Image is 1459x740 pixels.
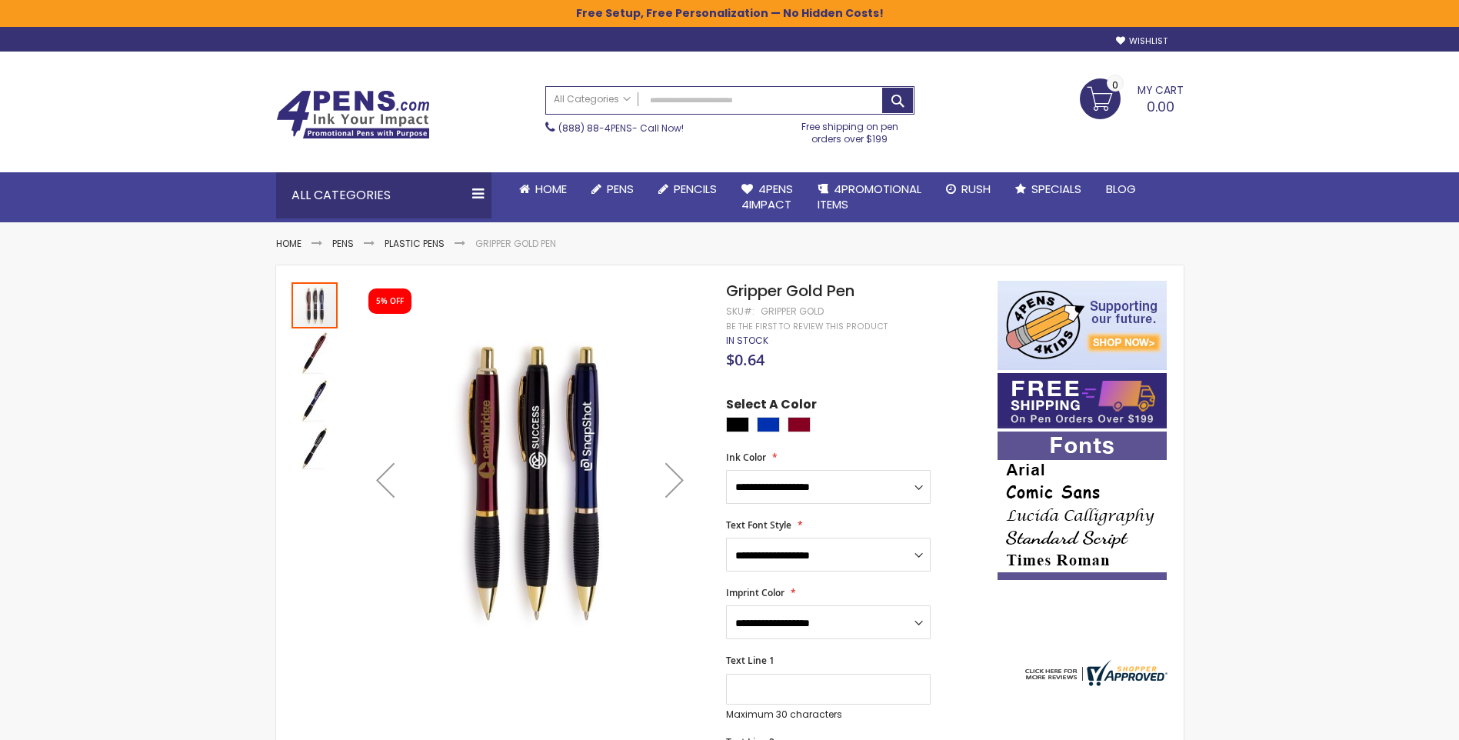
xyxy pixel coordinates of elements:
[291,281,339,328] div: Gripper Gold Pen
[1021,660,1168,686] img: 4pens.com widget logo
[757,417,780,432] div: Blue
[998,281,1167,370] img: 4pens 4 kids
[726,586,784,599] span: Imprint Color
[785,115,914,145] div: Free shipping on pen orders over $199
[607,181,634,197] span: Pens
[1021,676,1168,689] a: 4pens.com certificate URL
[554,93,631,105] span: All Categories
[291,425,338,472] img: Gripper Gold Pen
[376,296,404,307] div: 5% OFF
[355,281,416,680] div: Previous
[788,417,811,432] div: Burgundy
[546,87,638,112] a: All Categories
[558,122,632,135] a: (888) 88-4PENS
[805,172,934,222] a: 4PROMOTIONALITEMS
[579,172,646,206] a: Pens
[535,181,567,197] span: Home
[726,280,854,302] span: Gripper Gold Pen
[726,417,749,432] div: Black
[726,708,931,721] p: Maximum 30 characters
[726,334,768,347] span: In stock
[291,376,339,424] div: Gripper Gold Pen
[934,172,1003,206] a: Rush
[646,172,729,206] a: Pencils
[276,90,430,139] img: 4Pens Custom Pens and Promotional Products
[726,451,766,464] span: Ink Color
[961,181,991,197] span: Rush
[1031,181,1081,197] span: Specials
[726,349,764,370] span: $0.64
[726,321,888,332] a: Be the first to review this product
[726,335,768,347] div: Availability
[355,302,706,654] img: Gripper Gold Pen
[291,330,338,376] img: Gripper Gold Pen
[1094,172,1148,206] a: Blog
[1106,181,1136,197] span: Blog
[1112,78,1118,92] span: 0
[761,305,824,318] div: Gripper Gold
[332,237,354,250] a: Pens
[1003,172,1094,206] a: Specials
[998,373,1167,428] img: Free shipping on orders over $199
[729,172,805,222] a: 4Pens4impact
[276,172,491,218] div: All Categories
[385,237,445,250] a: Plastic Pens
[741,181,793,212] span: 4Pens 4impact
[818,181,921,212] span: 4PROMOTIONAL ITEMS
[726,518,791,532] span: Text Font Style
[726,305,754,318] strong: SKU
[1147,97,1174,116] span: 0.00
[475,238,556,250] li: Gripper Gold Pen
[1116,35,1168,47] a: Wishlist
[644,281,705,680] div: Next
[291,328,339,376] div: Gripper Gold Pen
[674,181,717,197] span: Pencils
[291,424,338,472] div: Gripper Gold Pen
[998,432,1167,580] img: font-personalization-examples
[726,396,817,417] span: Select A Color
[558,122,684,135] span: - Call Now!
[291,378,338,424] img: Gripper Gold Pen
[726,654,774,667] span: Text Line 1
[507,172,579,206] a: Home
[276,237,301,250] a: Home
[1080,78,1184,117] a: 0.00 0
